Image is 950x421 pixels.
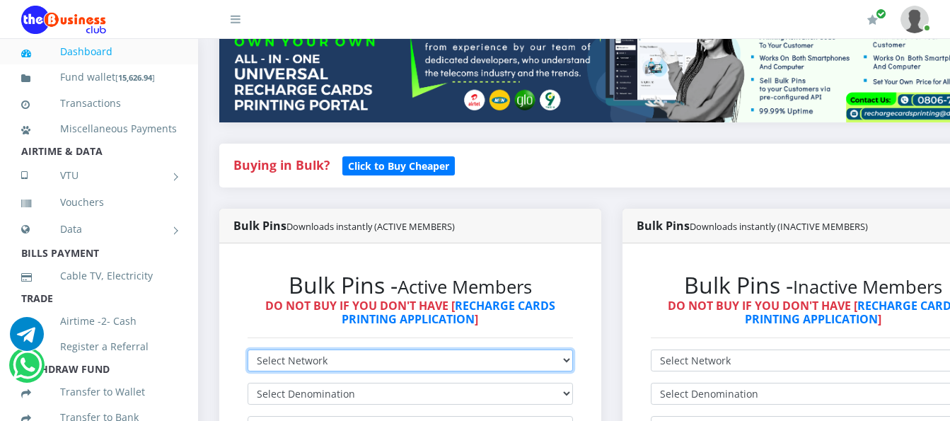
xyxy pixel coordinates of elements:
[348,159,449,173] b: Click to Buy Cheaper
[876,8,886,19] span: Renew/Upgrade Subscription
[233,156,330,173] strong: Buying in Bulk?
[21,186,177,219] a: Vouchers
[793,275,942,299] small: Inactive Members
[21,305,177,338] a: Airtime -2- Cash
[21,113,177,145] a: Miscellaneous Payments
[900,6,929,33] img: User
[10,328,44,351] a: Chat for support
[118,72,152,83] b: 15,626.94
[21,376,177,408] a: Transfer to Wallet
[21,330,177,363] a: Register a Referral
[21,35,177,68] a: Dashboard
[286,220,455,233] small: Downloads instantly (ACTIVE MEMBERS)
[342,156,455,173] a: Click to Buy Cheaper
[233,218,455,233] strong: Bulk Pins
[21,212,177,247] a: Data
[342,298,555,327] a: RECHARGE CARDS PRINTING APPLICATION
[21,158,177,193] a: VTU
[21,6,106,34] img: Logo
[248,272,573,299] h2: Bulk Pins -
[13,359,42,382] a: Chat for support
[21,260,177,292] a: Cable TV, Electricity
[21,61,177,94] a: Fund wallet[15,626.94]
[867,14,878,25] i: Renew/Upgrade Subscription
[21,87,177,120] a: Transactions
[398,275,532,299] small: Active Members
[265,298,555,327] strong: DO NOT BUY IF YOU DON'T HAVE [ ]
[637,218,868,233] strong: Bulk Pins
[115,72,155,83] small: [ ]
[690,220,868,233] small: Downloads instantly (INACTIVE MEMBERS)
